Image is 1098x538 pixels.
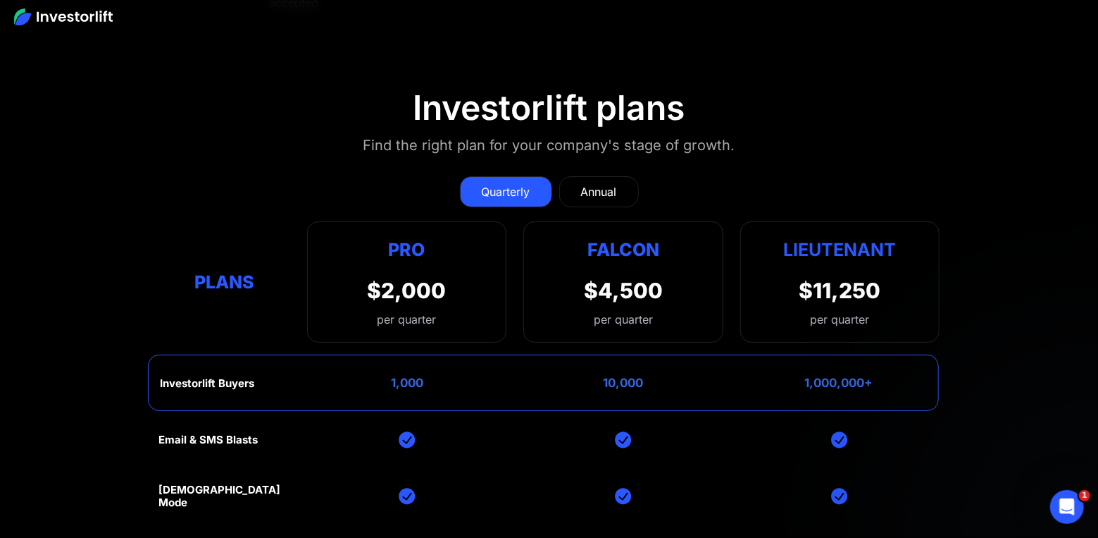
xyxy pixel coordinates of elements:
[603,376,643,390] div: 10,000
[391,376,423,390] div: 1,000
[160,377,254,390] div: Investorlift Buyers
[158,434,258,446] div: Email & SMS Blasts
[158,484,290,509] div: [DEMOGRAPHIC_DATA] Mode
[804,376,873,390] div: 1,000,000+
[581,183,617,200] div: Annual
[368,311,447,328] div: per quarter
[799,278,880,303] div: $11,250
[368,278,447,303] div: $2,000
[783,239,896,260] strong: Lieutenant
[158,268,290,295] div: Plans
[1050,490,1084,524] iframe: Intercom live chat
[587,236,659,264] div: Falcon
[363,134,735,157] div: Find the right plan for your company's stage of growth.
[594,311,653,328] div: per quarter
[1079,490,1090,501] span: 1
[413,87,685,128] div: Investorlift plans
[482,183,530,200] div: Quarterly
[584,278,663,303] div: $4,500
[368,236,447,264] div: Pro
[810,311,869,328] div: per quarter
